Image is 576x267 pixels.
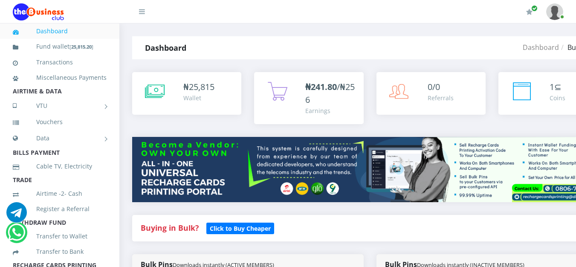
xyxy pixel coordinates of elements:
[183,81,214,93] div: ₦
[546,3,563,20] img: User
[13,37,107,57] a: Fund wallet[25,815.20]
[132,72,241,115] a: ₦25,815 Wallet
[550,81,554,93] span: 1
[305,81,337,93] b: ₦241.80
[183,93,214,102] div: Wallet
[550,81,565,93] div: ⊆
[550,93,565,102] div: Coins
[206,223,274,233] a: Click to Buy Cheaper
[141,223,199,233] strong: Buying in Bulk?
[145,43,186,53] strong: Dashboard
[13,52,107,72] a: Transactions
[526,9,533,15] i: Renew/Upgrade Subscription
[69,44,93,50] small: [ ]
[13,226,107,246] a: Transfer to Wallet
[523,43,559,52] a: Dashboard
[6,209,27,223] a: Chat for support
[376,72,486,115] a: 0/0 Referrals
[13,112,107,132] a: Vouchers
[428,81,440,93] span: 0/0
[13,184,107,203] a: Airtime -2- Cash
[531,5,538,12] span: Renew/Upgrade Subscription
[13,242,107,261] a: Transfer to Bank
[210,224,271,232] b: Click to Buy Cheaper
[13,128,107,149] a: Data
[13,3,64,20] img: Logo
[13,21,107,41] a: Dashboard
[13,68,107,87] a: Miscellaneous Payments
[254,72,363,124] a: ₦241.80/₦256 Earnings
[428,93,454,102] div: Referrals
[71,44,92,50] b: 25,815.20
[13,95,107,116] a: VTU
[8,229,25,243] a: Chat for support
[189,81,214,93] span: 25,815
[305,81,355,105] span: /₦256
[13,157,107,176] a: Cable TV, Electricity
[305,106,355,115] div: Earnings
[13,199,107,219] a: Register a Referral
